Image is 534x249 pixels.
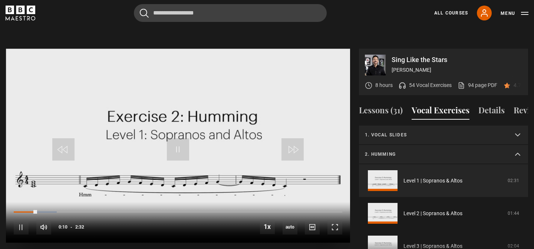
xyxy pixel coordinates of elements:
[260,219,275,234] button: Playback Rate
[283,220,297,235] div: Current quality: 360p
[14,220,29,235] button: Pause
[359,104,403,120] button: Lessons (31)
[412,104,469,120] button: Vocal Exercises
[70,224,72,230] span: -
[327,220,342,235] button: Fullscreen
[392,56,522,63] p: Sing Like the Stars
[434,10,468,16] a: All Courses
[14,211,342,213] div: Progress Bar
[283,220,297,235] span: auto
[365,151,504,158] p: 2. Humming
[140,9,149,18] button: Submit the search query
[36,220,51,235] button: Mute
[305,220,320,235] button: Captions
[6,6,35,20] svg: BBC Maestro
[359,126,528,145] summary: 1. Vocal slides
[59,220,67,234] span: 0:10
[6,49,350,243] video-js: Video Player
[478,104,505,120] button: Details
[75,220,84,234] span: 2:32
[134,4,327,22] input: Search
[375,81,393,89] p: 8 hours
[365,132,504,138] p: 1. Vocal slides
[409,81,452,89] p: 54 Vocal Exercises
[458,81,497,89] a: 94 page PDF
[403,210,462,217] a: Level 2 | Sopranos & Altos
[403,177,462,185] a: Level 1 | Sopranos & Altos
[501,10,528,17] button: Toggle navigation
[359,145,528,164] summary: 2. Humming
[392,66,522,74] p: [PERSON_NAME]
